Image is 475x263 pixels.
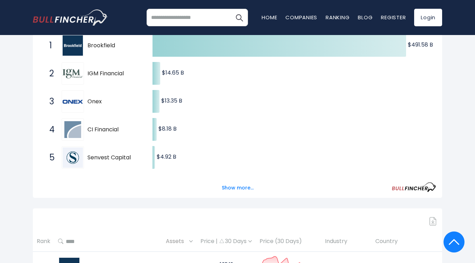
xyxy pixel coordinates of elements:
[285,14,317,21] a: Companies
[157,153,176,161] text: $4.92 B
[33,231,54,252] th: Rank
[161,97,182,105] text: $13.35 B
[231,9,248,26] button: Search
[321,231,371,252] th: Industry
[166,236,187,247] span: Assets
[158,125,177,133] text: $8.18 B
[414,9,442,26] a: Login
[33,9,108,26] img: bullfincher logo
[381,14,406,21] a: Register
[87,42,140,49] span: Brookfield
[218,182,258,194] button: Show more...
[358,14,373,21] a: Blog
[63,100,83,103] img: Onex
[87,126,140,133] span: CI Financial
[87,154,140,161] span: Senvest Capital
[162,69,184,77] text: $14.65 B
[87,98,140,105] span: Onex
[256,231,321,252] th: Price (30 Days)
[87,70,140,77] span: IGM Financial
[46,40,53,51] span: 1
[64,121,81,138] img: CI Financial
[63,35,83,56] img: Brookfield
[200,238,252,245] div: Price | 30 Days
[408,41,433,49] text: $491.58 B
[46,96,53,108] span: 3
[46,152,53,164] span: 5
[63,147,83,168] img: Senvest Capital
[63,69,83,78] img: IGM Financial
[262,14,277,21] a: Home
[326,14,349,21] a: Ranking
[33,9,108,26] a: Go to homepage
[46,68,53,79] span: 2
[46,124,53,136] span: 4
